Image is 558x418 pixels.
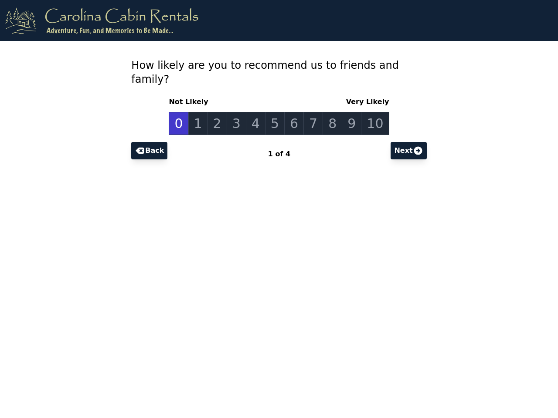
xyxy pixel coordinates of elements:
a: 5 [265,112,285,135]
span: 1 of 4 [268,150,290,158]
span: Very Likely [343,97,389,107]
span: Not Likely [169,97,211,107]
a: 9 [342,112,361,135]
img: logo.png [5,7,198,34]
a: 10 [361,112,389,135]
a: 8 [323,112,342,135]
span: How likely are you to recommend us to friends and family? [131,59,399,85]
a: 7 [303,112,323,135]
a: 3 [227,112,246,135]
button: Next [391,142,426,159]
a: 2 [208,112,227,135]
a: 1 [188,112,208,135]
a: 6 [284,112,304,135]
a: 4 [246,112,265,135]
a: 0 [169,112,188,135]
button: Back [131,142,167,159]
